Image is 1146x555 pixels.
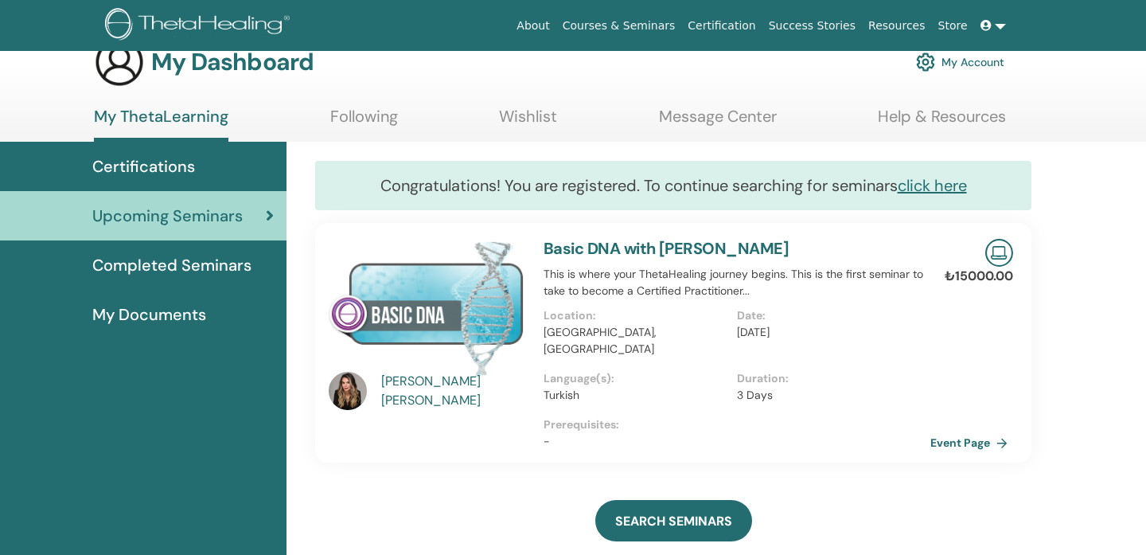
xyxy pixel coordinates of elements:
p: [GEOGRAPHIC_DATA], [GEOGRAPHIC_DATA] [544,324,727,358]
img: logo.png [105,8,295,44]
a: Event Page [930,431,1014,455]
p: Prerequisites : [544,416,930,433]
img: Live Online Seminar [985,239,1013,267]
a: Following [330,107,398,138]
p: Turkish [544,387,727,404]
a: Success Stories [762,11,862,41]
p: ₺15000.00 [945,267,1013,286]
a: Store [932,11,974,41]
p: Location : [544,307,727,324]
div: Congratulations! You are registered. To continue searching for seminars [315,161,1031,210]
img: cog.svg [916,49,935,76]
span: SEARCH SEMINARS [615,513,732,530]
a: Certification [681,11,762,41]
a: [PERSON_NAME] [PERSON_NAME] [381,372,528,410]
span: Completed Seminars [92,253,251,277]
a: My Account [916,45,1004,80]
a: About [510,11,555,41]
p: 3 Days [737,387,921,404]
a: Message Center [659,107,777,138]
a: Wishlist [499,107,557,138]
a: SEARCH SEMINARS [595,500,752,541]
p: - [544,433,930,450]
a: My ThetaLearning [94,107,228,142]
a: Help & Resources [878,107,1006,138]
h3: My Dashboard [151,48,314,76]
p: This is where your ThetaHealing journey begins. This is the first seminar to take to become a Cer... [544,266,930,299]
a: click here [898,175,967,196]
span: Certifications [92,154,195,178]
p: Date : [737,307,921,324]
img: generic-user-icon.jpg [94,37,145,88]
p: [DATE] [737,324,921,341]
span: My Documents [92,303,206,326]
a: Courses & Seminars [556,11,682,41]
p: Duration : [737,370,921,387]
img: default.jpg [329,372,367,410]
a: Resources [862,11,932,41]
p: Language(s) : [544,370,727,387]
span: Upcoming Seminars [92,204,243,228]
img: Basic DNA [329,239,524,377]
a: Basic DNA with [PERSON_NAME] [544,238,789,259]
